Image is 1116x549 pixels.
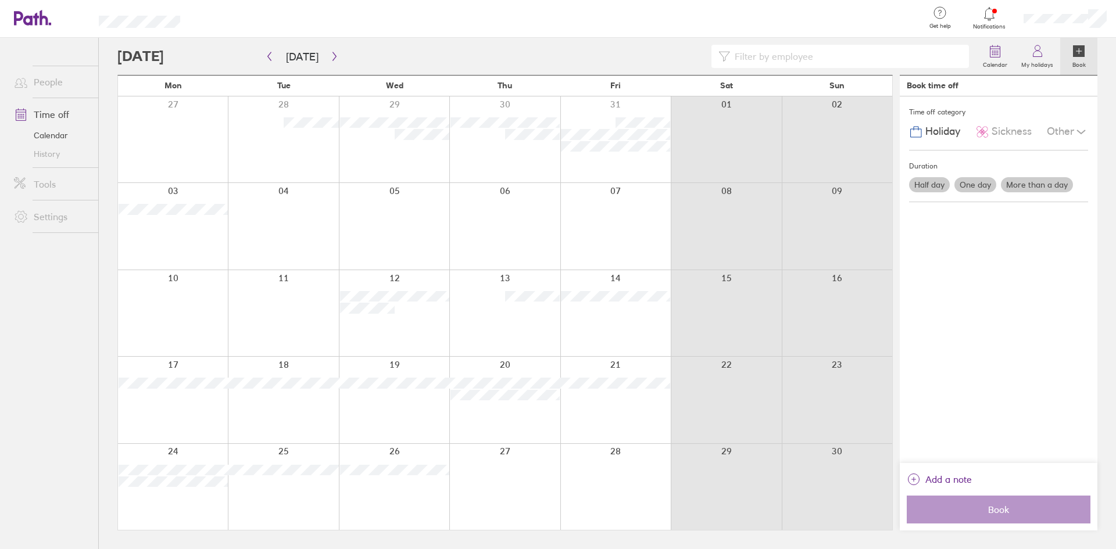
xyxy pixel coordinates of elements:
span: Thu [498,81,512,90]
span: Sickness [992,125,1032,138]
a: My holidays [1014,38,1060,75]
a: Calendar [976,38,1014,75]
span: Sat [720,81,733,90]
a: Time off [5,103,98,126]
label: My holidays [1014,58,1060,69]
span: Sun [829,81,845,90]
button: Book [907,496,1090,523]
div: Other [1047,121,1088,143]
button: Add a note [907,470,972,489]
a: Calendar [5,126,98,145]
span: Tue [277,81,291,90]
label: Book [1065,58,1093,69]
button: [DATE] [277,47,328,66]
span: Book [915,504,1082,515]
div: Duration [909,157,1088,175]
span: Get help [921,23,959,30]
label: Calendar [976,58,1014,69]
label: Half day [909,177,950,192]
div: Book time off [907,81,958,90]
a: Tools [5,173,98,196]
span: Holiday [925,125,960,138]
a: History [5,145,98,163]
a: Notifications [971,6,1008,30]
a: Settings [5,205,98,228]
span: Mon [164,81,182,90]
input: Filter by employee [730,45,962,67]
label: One day [954,177,996,192]
span: Fri [610,81,621,90]
a: Book [1060,38,1097,75]
label: More than a day [1001,177,1073,192]
span: Notifications [971,23,1008,30]
a: People [5,70,98,94]
span: Add a note [925,470,972,489]
div: Time off category [909,103,1088,121]
span: Wed [386,81,403,90]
